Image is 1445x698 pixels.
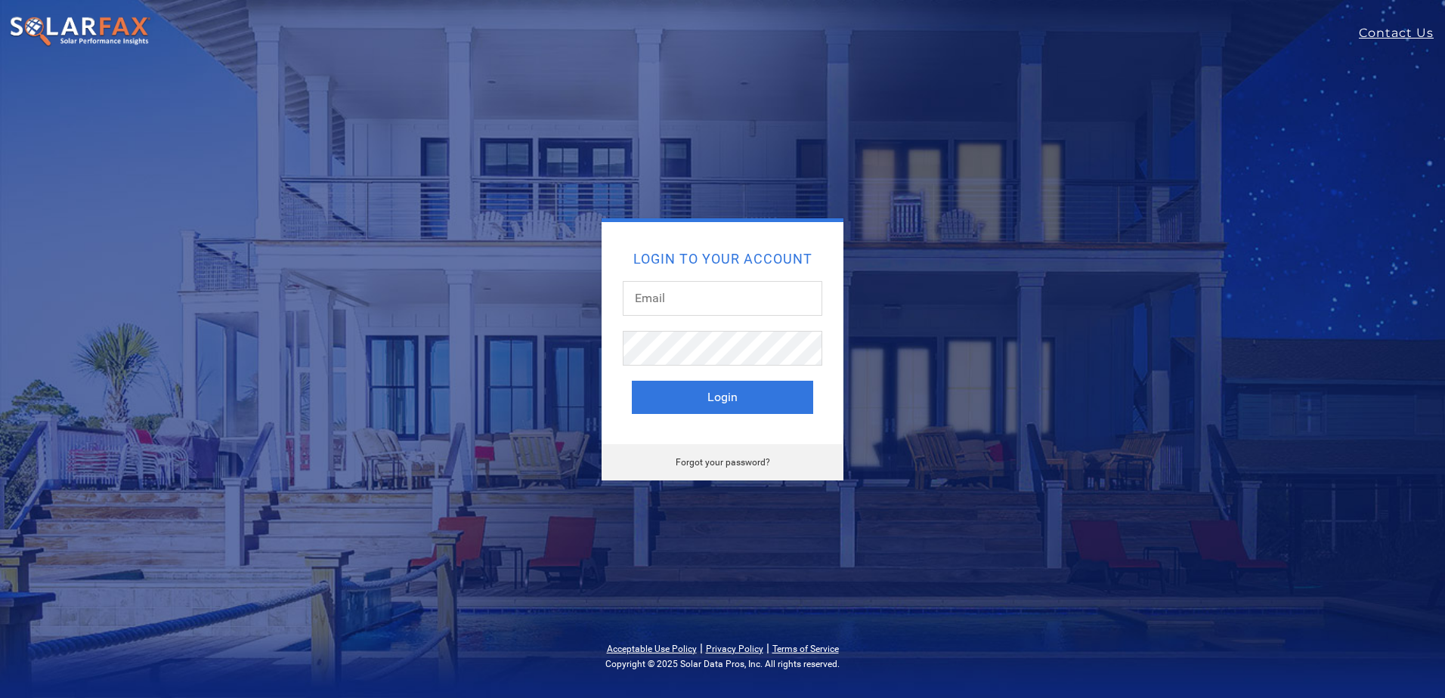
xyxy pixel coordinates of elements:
[700,641,703,655] span: |
[766,641,769,655] span: |
[1359,24,1445,42] a: Contact Us
[676,457,770,468] a: Forgot your password?
[9,16,151,48] img: SolarFax
[772,644,839,654] a: Terms of Service
[623,281,822,316] input: Email
[632,252,813,266] h2: Login to your account
[706,644,763,654] a: Privacy Policy
[607,644,697,654] a: Acceptable Use Policy
[632,381,813,414] button: Login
